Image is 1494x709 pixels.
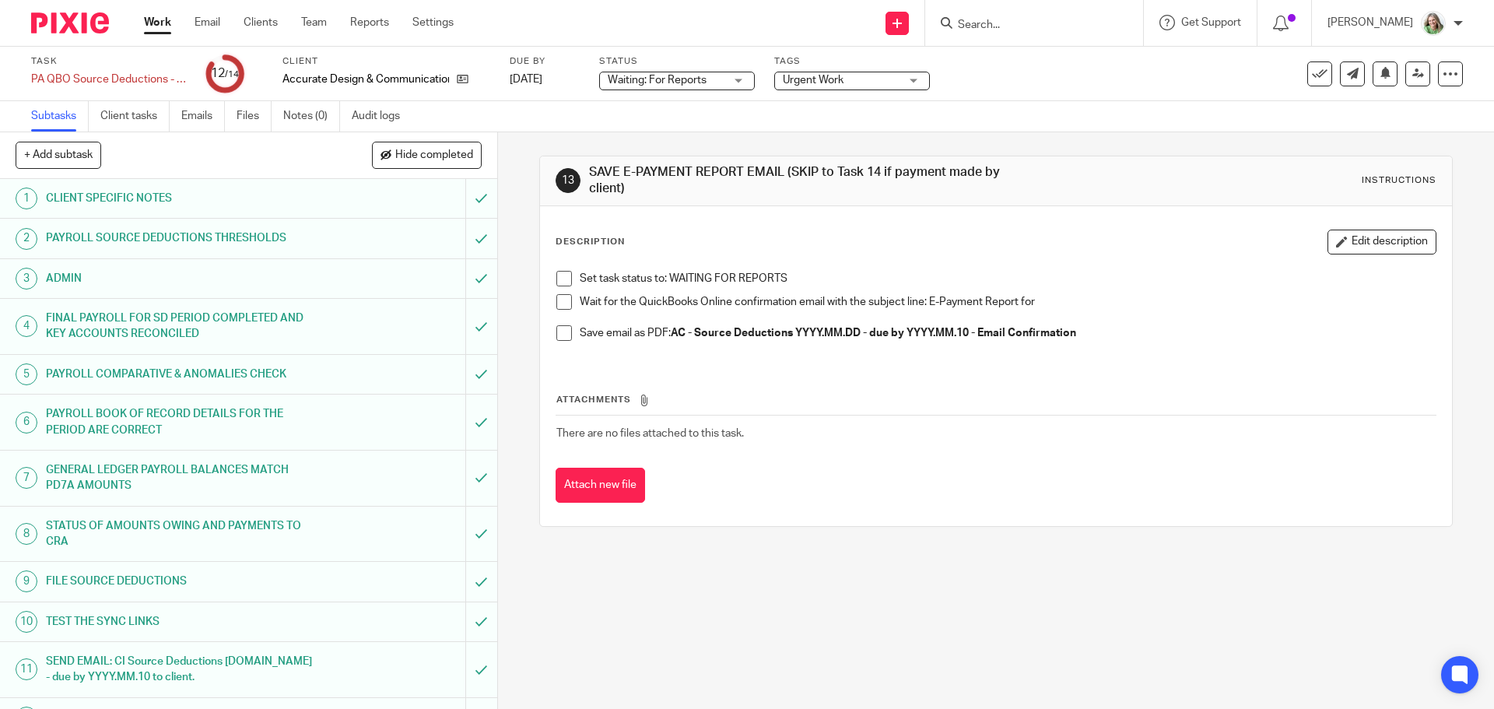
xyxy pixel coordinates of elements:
[16,268,37,290] div: 3
[16,523,37,545] div: 8
[100,101,170,132] a: Client tasks
[510,55,580,68] label: Due by
[774,55,930,68] label: Tags
[783,75,843,86] span: Urgent Work
[589,164,1029,198] h1: SAVE E-PAYMENT REPORT EMAIL (SKIP to Task 14 if payment made by client)
[556,168,580,193] div: 13
[31,101,89,132] a: Subtasks
[1421,11,1446,36] img: KC%20Photo.jpg
[1362,174,1436,187] div: Instructions
[46,363,315,386] h1: PAYROLL COMPARATIVE & ANOMALIES CHECK
[580,325,1435,341] p: Save email as PDF:
[671,328,969,339] strong: AC - Source Deductions YYYY.MM.DD - due by YYYY.MM.10
[16,570,37,592] div: 9
[31,12,109,33] img: Pixie
[46,610,315,634] h1: TEST THE SYNC LINKS
[1327,230,1436,254] button: Edit description
[395,149,473,162] span: Hide completed
[46,650,315,690] h1: SEND EMAIL: CI Source Deductions [DOMAIN_NAME] - due by YYYY.MM.10 to client.
[956,19,1096,33] input: Search
[608,75,707,86] span: Waiting: For Reports
[580,271,1435,286] p: Set task status to: WAITING FOR REPORTS
[16,188,37,209] div: 1
[46,187,315,210] h1: CLIENT SPECIFIC NOTES
[195,15,220,30] a: Email
[16,228,37,250] div: 2
[282,55,490,68] label: Client
[372,142,482,168] button: Hide completed
[16,363,37,385] div: 5
[556,236,625,248] p: Description
[144,15,171,30] a: Work
[46,514,315,554] h1: STATUS OF AMOUNTS OWING AND PAYMENTS TO CRA
[16,412,37,433] div: 6
[211,65,239,82] div: 12
[599,55,755,68] label: Status
[31,55,187,68] label: Task
[16,658,37,680] div: 11
[283,101,340,132] a: Notes (0)
[16,142,101,168] button: + Add subtask
[46,570,315,593] h1: FILE SOURCE DEDUCTIONS
[181,101,225,132] a: Emails
[16,611,37,633] div: 10
[412,15,454,30] a: Settings
[16,315,37,337] div: 4
[16,467,37,489] div: 7
[46,458,315,498] h1: GENERAL LEDGER PAYROLL BALANCES MATCH PD7A AMOUNTS
[1327,15,1413,30] p: [PERSON_NAME]
[556,395,631,404] span: Attachments
[510,74,542,85] span: [DATE]
[556,468,645,503] button: Attach new file
[556,428,744,439] span: There are no files attached to this task.
[580,294,1435,310] p: Wait for the QuickBooks Online confirmation email with the subject line: E-Payment Report for
[244,15,278,30] a: Clients
[46,402,315,442] h1: PAYROLL BOOK OF RECORD DETAILS FOR THE PERIOD ARE CORRECT
[1181,17,1241,28] span: Get Support
[350,15,389,30] a: Reports
[225,70,239,79] small: /14
[31,72,187,87] div: PA QBO Source Deductions - Semi-Monthly 25th - Confirm &amp; PD7A Preparation Checklist
[31,72,187,87] div: PA QBO Source Deductions - Semi-Monthly 25th - Confirm & PD7A Preparation Checklist
[971,328,1076,339] strong: - Email Confirmation
[46,226,315,250] h1: PAYROLL SOURCE DEDUCTIONS THRESHOLDS
[46,267,315,290] h1: ADMIN
[46,307,315,346] h1: FINAL PAYROLL FOR SD PERIOD COMPLETED AND KEY ACCOUNTS RECONCILED
[237,101,272,132] a: Files
[282,72,449,87] p: Accurate Design & Communication Inc
[352,101,412,132] a: Audit logs
[301,15,327,30] a: Team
